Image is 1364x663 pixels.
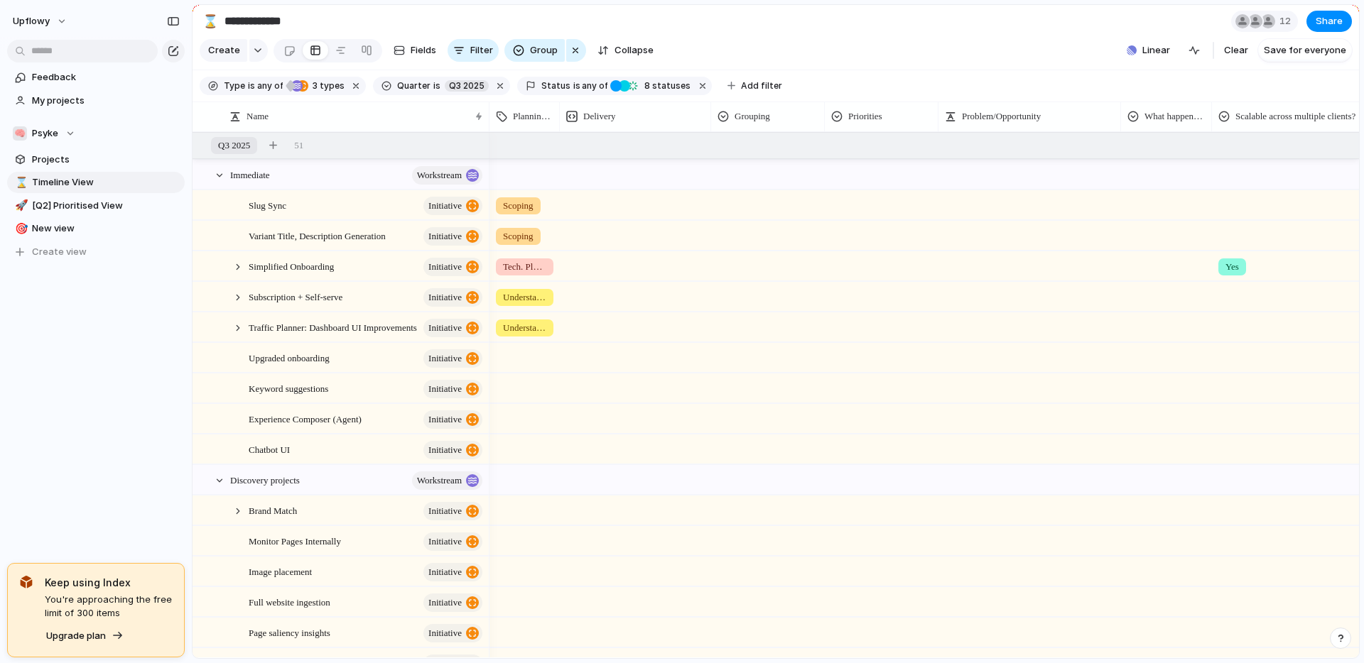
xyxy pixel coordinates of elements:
[249,410,362,427] span: Experience Composer (Agent)
[32,94,180,108] span: My projects
[32,221,180,236] span: New view
[249,380,328,396] span: Keyword suggestions
[640,80,652,91] span: 8
[741,80,782,92] span: Add filter
[199,10,222,33] button: ⌛
[615,43,654,57] span: Collapse
[46,629,106,643] span: Upgrade plan
[230,166,270,182] span: Immediate
[1225,260,1239,274] span: Yes
[249,227,386,243] span: Variant Title, Description Generation
[504,39,565,62] button: Group
[247,109,269,124] span: Name
[13,199,27,213] button: 🚀
[428,196,462,216] span: initiative
[433,80,440,92] span: is
[15,197,25,214] div: 🚀
[431,78,443,94] button: is
[530,43,558,57] span: Group
[45,575,173,590] span: Keep using Index
[423,349,482,368] button: initiative
[541,80,570,92] span: Status
[735,109,770,124] span: Grouping
[428,226,462,246] span: initiative
[32,199,180,213] span: [Q2] Prioritised View
[248,80,255,92] span: is
[208,43,240,57] span: Create
[417,165,462,185] span: workstream
[1316,14,1343,28] span: Share
[580,80,608,92] span: any of
[417,471,462,491] span: workstream
[7,123,185,144] button: 🧠Psyke
[719,76,791,96] button: Add filter
[13,126,27,141] div: 🧠
[423,502,482,520] button: initiative
[249,624,330,640] span: Page saliency insights
[308,80,345,92] span: types
[1121,40,1176,61] button: Linear
[224,80,245,92] span: Type
[7,172,185,193] a: ⌛Timeline View
[388,39,442,62] button: Fields
[249,197,286,213] span: Slug Sync
[449,80,485,92] span: Q3 2025
[249,349,330,366] span: Upgraded onboarding
[423,563,482,581] button: initiative
[503,290,546,305] span: Understanding
[503,229,534,243] span: Scoping
[428,257,462,277] span: initiative
[308,80,320,91] span: 3
[7,90,185,111] a: My projects
[7,241,185,263] button: Create view
[249,563,312,579] span: Image placement
[202,11,218,31] div: ⌛
[249,441,290,457] span: Chatbot UI
[249,593,330,610] span: Full website ingestion
[7,218,185,239] a: 🎯New view
[249,502,297,518] span: Brand Match
[1144,109,1205,124] span: What happens if we don't?
[428,593,462,613] span: initiative
[15,175,25,191] div: ⌛
[255,80,283,92] span: any of
[423,410,482,429] button: initiative
[32,126,58,141] span: Psyke
[423,593,482,612] button: initiative
[1142,43,1170,57] span: Linear
[32,153,180,167] span: Projects
[503,321,546,335] span: Understanding
[294,138,303,153] span: 51
[428,349,462,368] span: initiative
[423,288,482,307] button: initiative
[7,195,185,217] div: 🚀[Q2] Prioritised View
[428,410,462,429] span: initiative
[428,440,462,460] span: initiative
[42,626,128,646] button: Upgrade plan
[1258,39,1352,62] button: Save for everyone
[249,532,341,549] span: Monitor Pages Internally
[640,80,691,92] span: statuses
[442,78,492,94] button: Q3 2025
[1224,43,1248,57] span: Clear
[428,562,462,582] span: initiative
[200,39,247,62] button: Create
[397,80,431,92] span: Quarter
[1264,43,1346,57] span: Save for everyone
[249,319,417,335] span: Traffic Planner: Dashboard UI Improvements
[284,78,347,94] button: 3 types
[230,471,300,488] span: Discovery projects
[1279,14,1295,28] span: 12
[7,149,185,170] a: Projects
[6,10,75,33] button: upflowy
[45,593,173,620] span: You're approaching the free limit of 300 items
[423,441,482,459] button: initiative
[570,78,611,94] button: isany of
[13,14,50,28] span: upflowy
[428,379,462,399] span: initiative
[592,39,659,62] button: Collapse
[1306,11,1352,32] button: Share
[1235,109,1355,124] span: Scalable across multiple clients?
[962,109,1041,124] span: Problem/Opportunity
